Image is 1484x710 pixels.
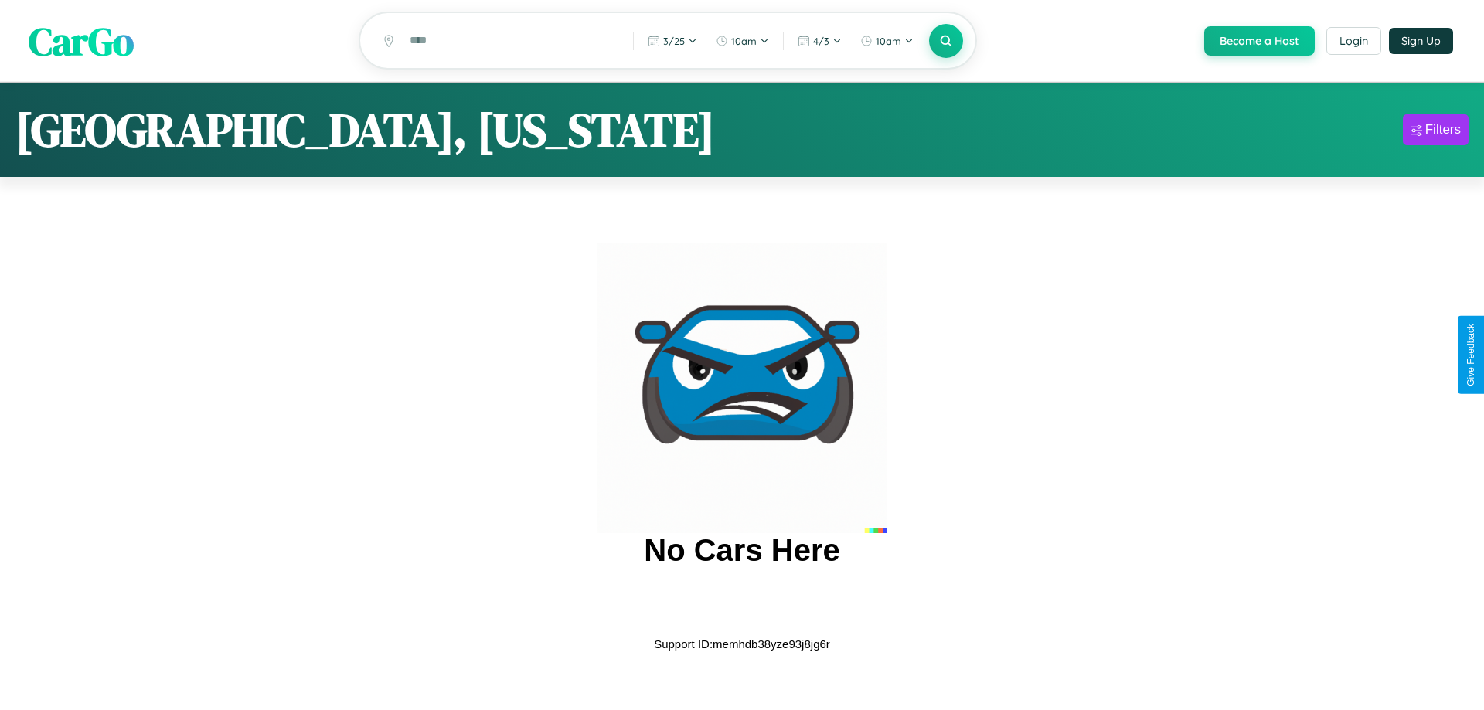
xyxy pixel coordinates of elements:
button: 4/3 [790,29,849,53]
button: Login [1326,27,1381,55]
p: Support ID: memhdb38yze93j8jg6r [654,634,830,654]
span: 10am [876,35,901,47]
h2: No Cars Here [644,533,839,568]
span: CarGo [29,14,134,67]
span: 3 / 25 [663,35,685,47]
button: Filters [1403,114,1469,145]
button: Sign Up [1389,28,1453,54]
div: Filters [1425,122,1461,138]
div: Give Feedback [1465,324,1476,386]
button: 3/25 [640,29,705,53]
button: Become a Host [1204,26,1315,56]
h1: [GEOGRAPHIC_DATA], [US_STATE] [15,98,715,161]
span: 10am [731,35,757,47]
button: 10am [853,29,921,53]
img: car [597,243,887,533]
span: 4 / 3 [813,35,829,47]
button: 10am [708,29,777,53]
